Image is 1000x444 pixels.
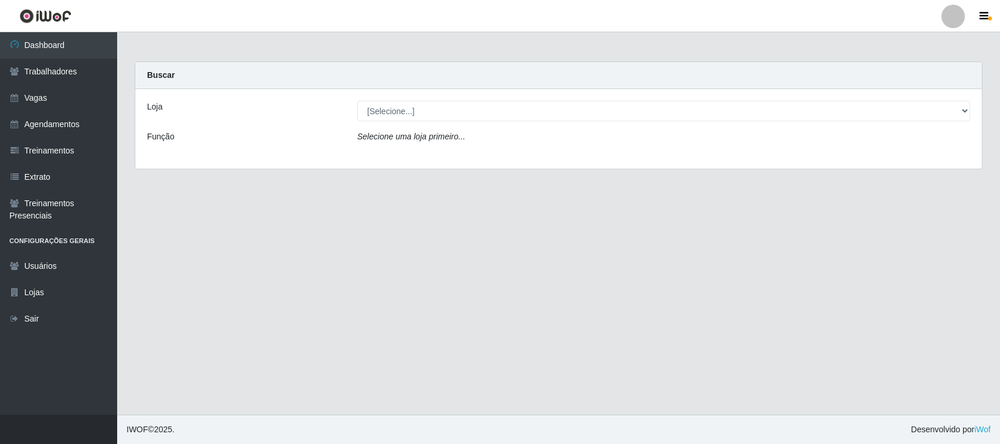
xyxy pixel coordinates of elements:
[147,101,162,113] label: Loja
[911,423,991,436] span: Desenvolvido por
[974,425,991,434] a: iWof
[357,132,465,141] i: Selecione uma loja primeiro...
[127,425,148,434] span: IWOF
[127,423,175,436] span: © 2025 .
[147,131,175,143] label: Função
[19,9,71,23] img: CoreUI Logo
[147,70,175,80] strong: Buscar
